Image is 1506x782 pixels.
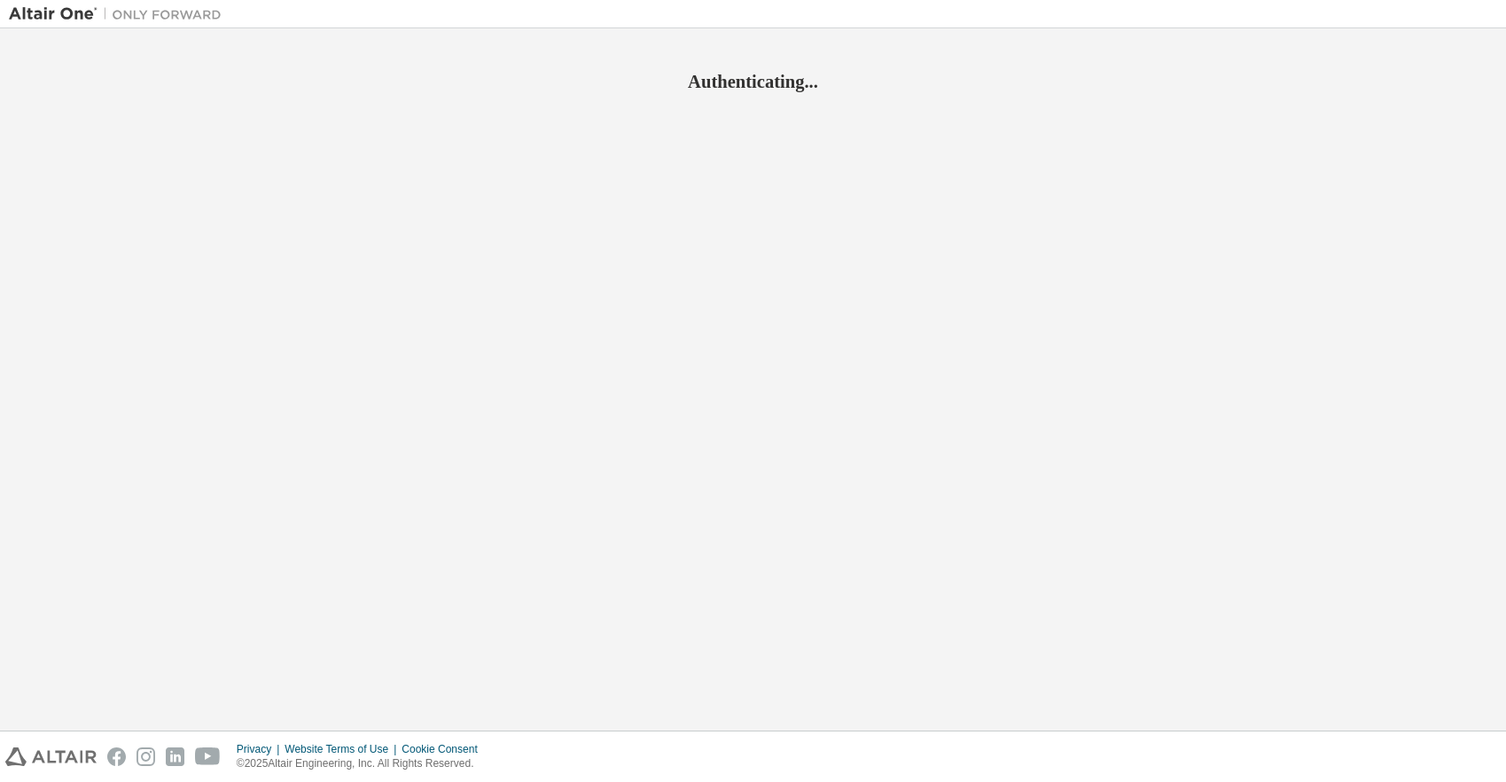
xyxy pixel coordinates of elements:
[237,756,488,771] p: © 2025 Altair Engineering, Inc. All Rights Reserved.
[9,5,230,23] img: Altair One
[237,742,285,756] div: Privacy
[5,747,97,766] img: altair_logo.svg
[107,747,126,766] img: facebook.svg
[285,742,402,756] div: Website Terms of Use
[9,70,1497,93] h2: Authenticating...
[137,747,155,766] img: instagram.svg
[166,747,184,766] img: linkedin.svg
[402,742,488,756] div: Cookie Consent
[195,747,221,766] img: youtube.svg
